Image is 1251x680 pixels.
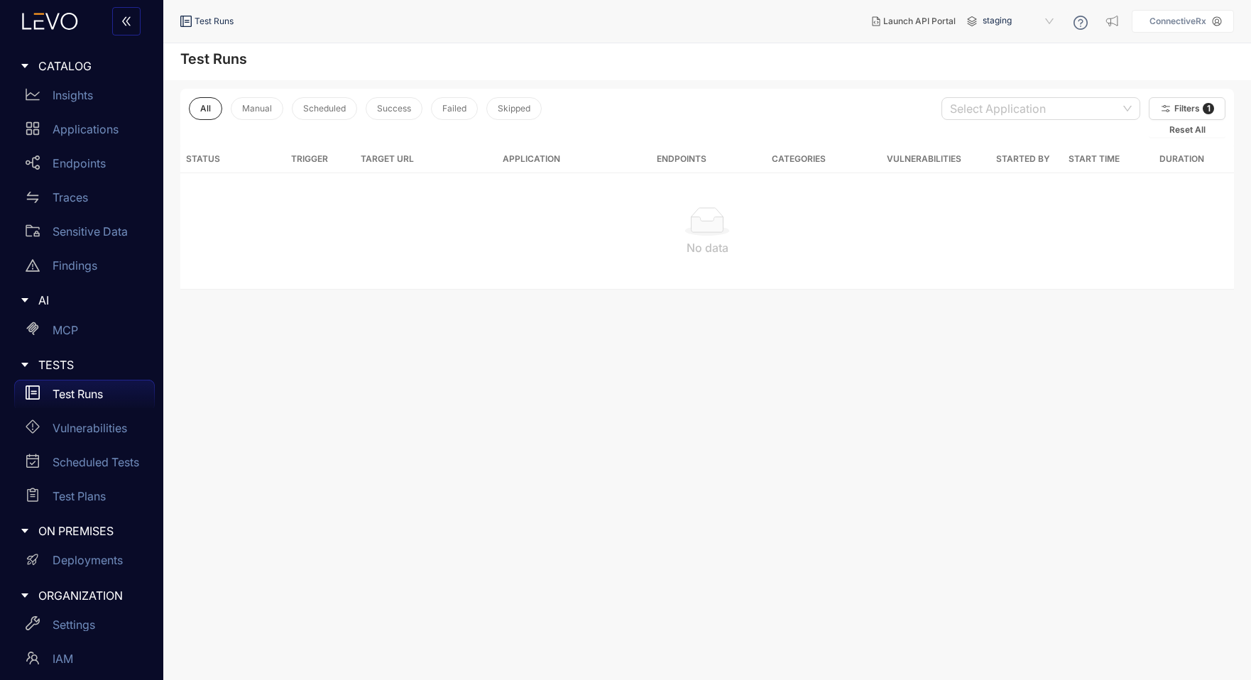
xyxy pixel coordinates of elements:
p: Applications [53,123,119,136]
span: ON PREMISES [38,525,143,537]
button: Scheduled [292,97,357,120]
span: caret-right [20,295,30,305]
span: caret-right [20,526,30,536]
p: Test Plans [53,490,106,503]
a: Applications [14,115,155,149]
span: double-left [121,16,132,28]
span: TESTS [38,358,143,371]
th: Start Time [1059,146,1130,173]
p: Sensitive Data [53,225,128,238]
button: Launch API Portal [861,10,967,33]
h4: Test Runs [180,50,247,67]
span: Launch API Portal [883,16,956,26]
div: TESTS [9,350,155,380]
div: ORGANIZATION [9,581,155,610]
span: caret-right [20,591,30,601]
a: MCP [14,316,155,350]
span: All [200,104,211,114]
button: Manual [231,97,283,120]
a: Test Plans [14,482,155,516]
a: Endpoints [14,149,155,183]
span: Success [377,104,411,114]
span: Manual [242,104,272,114]
span: Reset All [1169,125,1206,135]
span: Filters [1174,104,1200,114]
p: Endpoints [53,157,106,170]
p: Test Runs [53,388,103,400]
span: warning [26,258,40,273]
p: Deployments [53,554,123,566]
div: CATALOG [9,51,155,81]
button: All [189,97,222,120]
button: Filters1 [1149,97,1225,120]
button: Failed [431,97,478,120]
span: caret-right [20,61,30,71]
a: Insights [14,81,155,115]
th: Status [180,146,265,173]
p: Settings [53,618,95,631]
a: Scheduled Tests [14,448,155,482]
span: Test Runs [195,16,234,26]
span: Scheduled [303,104,346,114]
span: team [26,651,40,665]
button: double-left [112,7,141,35]
a: IAM [14,645,155,679]
button: Success [366,97,422,120]
div: No data [192,241,1223,254]
span: Skipped [498,104,530,114]
p: Scheduled Tests [53,456,139,468]
th: Application [497,146,625,173]
button: Reset All [1149,123,1225,137]
th: Duration [1130,146,1234,173]
div: ON PREMISES [9,516,155,546]
a: Traces [14,183,155,217]
p: MCP [53,324,78,336]
span: CATALOG [38,60,143,72]
th: Categories [738,146,860,173]
th: Trigger [265,146,354,173]
span: Failed [442,104,466,114]
span: AI [38,294,143,307]
a: Sensitive Data [14,217,155,251]
p: Insights [53,89,93,102]
span: 1 [1203,103,1214,114]
th: Target URL [355,146,497,173]
p: IAM [53,652,73,665]
p: Vulnerabilities [53,422,127,434]
button: Skipped [486,97,542,120]
th: Started By [988,146,1059,173]
p: Traces [53,191,88,204]
span: swap [26,190,40,204]
a: Settings [14,610,155,645]
div: AI [9,285,155,315]
th: Endpoints [625,146,738,173]
a: Deployments [14,547,155,581]
a: Findings [14,251,155,285]
span: ORGANIZATION [38,589,143,602]
a: Vulnerabilities [14,414,155,448]
p: Findings [53,259,97,272]
span: caret-right [20,360,30,370]
p: ConnectiveRx [1149,16,1206,26]
span: staging [983,10,1056,33]
a: Test Runs [14,380,155,414]
th: Vulnerabilities [860,146,988,173]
